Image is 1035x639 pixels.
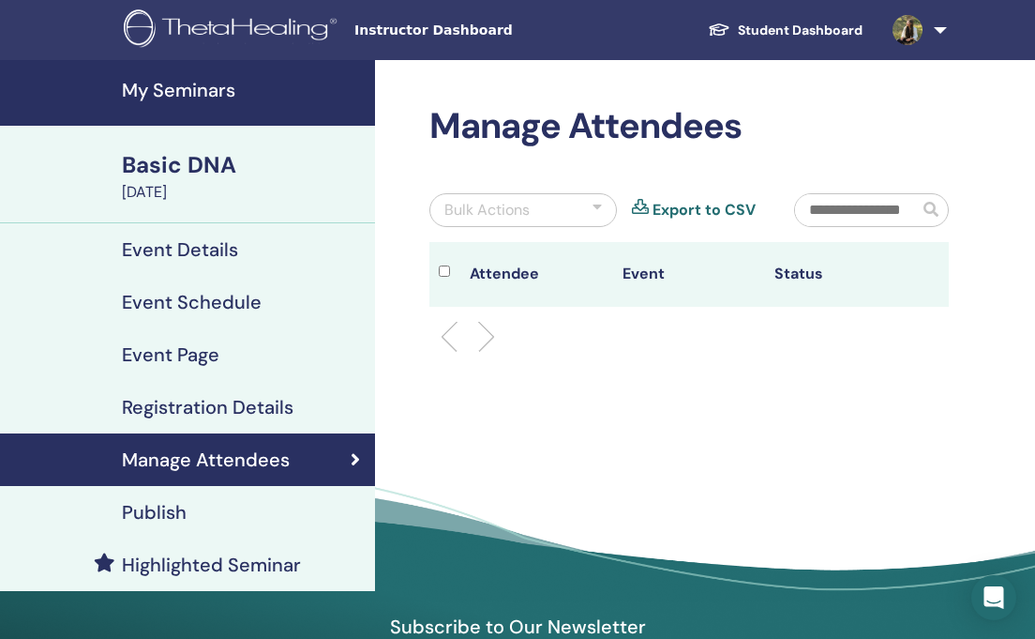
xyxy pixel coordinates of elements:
[354,21,636,40] span: Instructor Dashboard
[444,199,530,221] div: Bulk Actions
[301,615,734,639] h4: Subscribe to Our Newsletter
[971,575,1016,620] div: Open Intercom Messenger
[765,242,918,307] th: Status
[693,13,877,48] a: Student Dashboard
[122,79,364,101] h4: My Seminars
[460,242,613,307] th: Attendee
[892,15,922,45] img: default.jpg
[613,242,766,307] th: Event
[122,396,293,418] h4: Registration Details
[122,181,364,204] div: [DATE]
[122,554,301,576] h4: Highlighted Seminar
[122,449,290,471] h4: Manage Attendees
[124,9,343,52] img: logo.png
[122,149,364,181] div: Basic DNA
[122,238,238,261] h4: Event Details
[708,22,730,38] img: graduation-cap-white.svg
[429,105,949,148] h2: Manage Attendees
[122,501,187,524] h4: Publish
[652,199,756,221] a: Export to CSV
[122,343,219,366] h4: Event Page
[111,149,375,204] a: Basic DNA[DATE]
[122,291,262,313] h4: Event Schedule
